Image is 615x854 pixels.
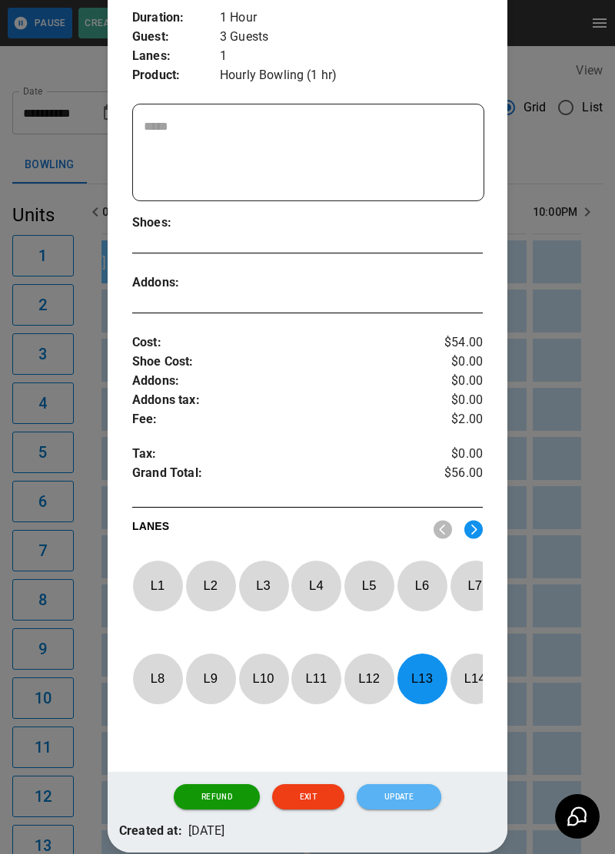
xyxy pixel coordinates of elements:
p: 3 Guests [220,28,483,47]
p: L 6 [397,568,447,604]
p: $0.00 [424,353,483,372]
p: Shoe Cost : [132,353,424,372]
p: L 2 [185,568,236,604]
button: Refund [174,784,260,810]
p: L 12 [344,660,394,697]
p: Product : [132,66,220,85]
p: Tax : [132,445,424,464]
p: L 13 [397,660,447,697]
p: Grand Total : [132,464,424,487]
p: Addons : [132,372,424,391]
p: Addons tax : [132,391,424,410]
img: nav_left.svg [434,520,452,539]
p: L 7 [450,568,500,604]
p: LANES [132,518,421,540]
p: Fee : [132,410,424,429]
p: Lanes : [132,47,220,66]
p: L 8 [132,660,183,697]
p: Duration : [132,8,220,28]
p: $0.00 [424,372,483,391]
img: right.svg [464,520,483,539]
p: $0.00 [424,445,483,464]
p: Cost : [132,333,424,353]
p: Created at: [119,822,182,841]
p: [DATE] [188,822,225,841]
p: Guest : [132,28,220,47]
p: 1 [220,47,483,66]
p: L 9 [185,660,236,697]
p: L 14 [450,660,500,697]
p: L 3 [238,568,289,604]
p: Hourly Bowling (1 hr) [220,66,483,85]
p: L 1 [132,568,183,604]
p: L 11 [291,660,341,697]
p: Shoes : [132,213,220,233]
p: 1 Hour [220,8,483,28]
p: $54.00 [424,333,483,353]
p: Addons : [132,273,220,293]
button: Exit [272,784,344,810]
button: Update [357,784,441,810]
p: L 4 [291,568,341,604]
p: $56.00 [424,464,483,487]
p: $0.00 [424,391,483,410]
p: L 5 [344,568,394,604]
p: L 10 [238,660,289,697]
p: $2.00 [424,410,483,429]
